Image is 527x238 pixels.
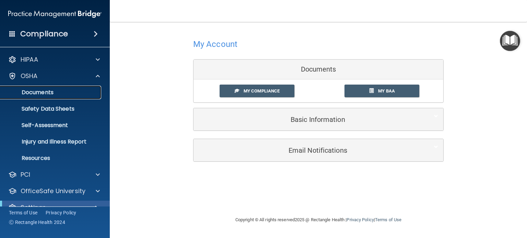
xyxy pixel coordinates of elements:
[4,105,98,112] p: Safety Data Sheets
[193,209,444,231] div: Copyright © All rights reserved 2025 @ Rectangle Health | |
[8,72,100,80] a: OSHA
[9,209,37,216] a: Terms of Use
[21,187,85,195] p: OfficeSafe University
[21,55,38,64] p: HIPAA
[21,171,30,179] p: PCI
[9,219,65,226] span: Ⓒ Rectangle Health 2024
[4,155,98,162] p: Resources
[46,209,77,216] a: Privacy Policy
[8,187,100,195] a: OfficeSafe University
[199,116,417,123] h5: Basic Information
[8,203,99,212] a: Settings
[21,72,38,80] p: OSHA
[4,138,98,145] p: Injury and Illness Report
[500,31,520,51] button: Open Resource Center
[194,60,443,79] div: Documents
[8,55,100,64] a: HIPAA
[21,203,46,212] p: Settings
[199,112,438,127] a: Basic Information
[375,217,401,222] a: Terms of Use
[378,88,395,93] span: My BAA
[199,142,438,158] a: Email Notifications
[4,89,98,96] p: Documents
[8,171,100,179] a: PCI
[20,29,68,39] h4: Compliance
[8,7,102,21] img: PMB logo
[4,122,98,129] p: Self-Assessment
[199,147,417,154] h5: Email Notifications
[244,88,280,93] span: My Compliance
[347,217,374,222] a: Privacy Policy
[193,40,237,49] h4: My Account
